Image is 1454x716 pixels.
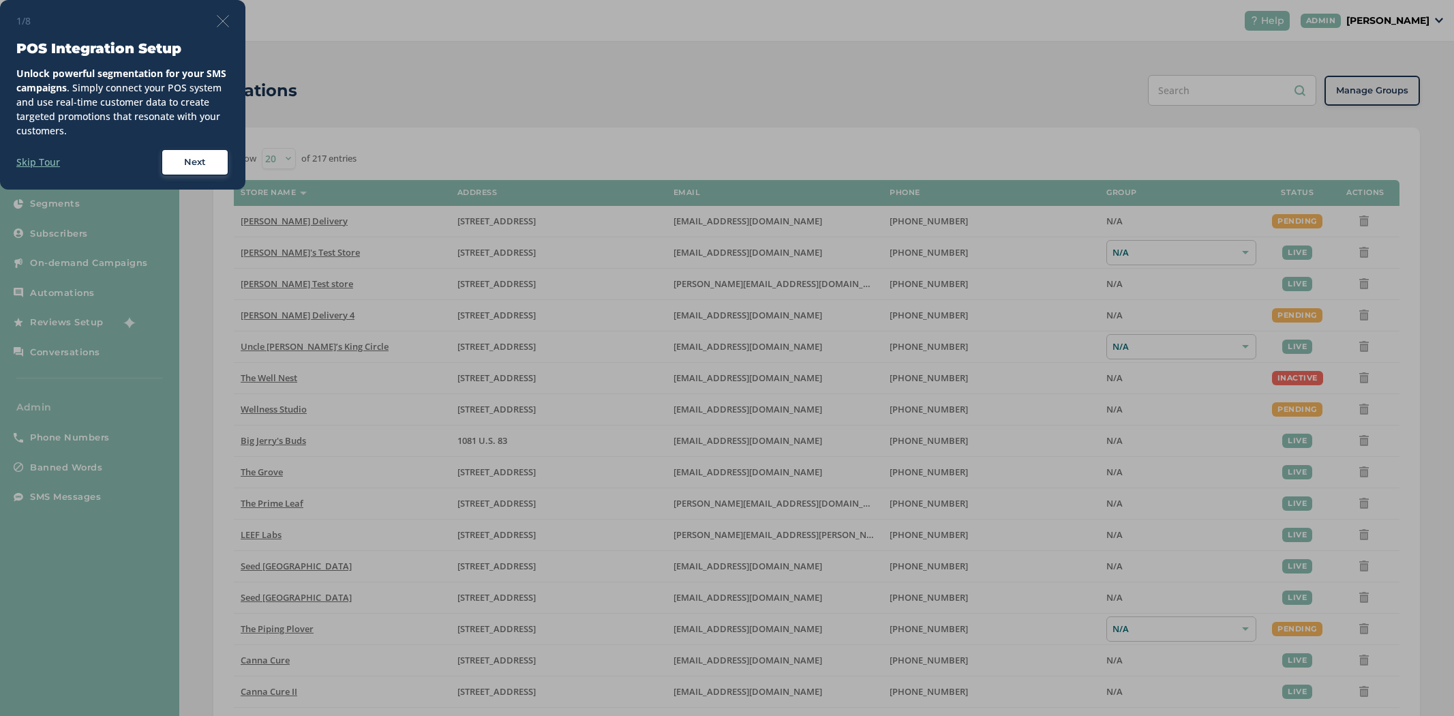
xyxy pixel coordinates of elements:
[184,155,206,169] span: Next
[1386,651,1454,716] iframe: Chat Widget
[217,15,229,27] img: icon-close-thin-accent-606ae9a3.svg
[16,66,229,138] div: . Simply connect your POS system and use real-time customer data to create targeted promotions th...
[16,14,31,28] span: 1/8
[16,67,226,94] strong: Unlock powerful segmentation for your SMS campaigns
[16,155,60,169] label: Skip Tour
[161,149,229,176] button: Next
[16,39,229,58] h3: POS Integration Setup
